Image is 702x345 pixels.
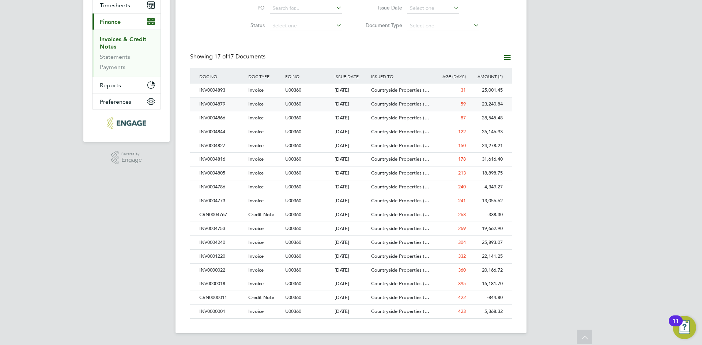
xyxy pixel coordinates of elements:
[458,239,466,245] span: 304
[197,97,246,111] div: INV0004879
[468,208,505,222] div: -338.30
[248,198,264,204] span: Invoice
[333,236,370,249] div: [DATE]
[371,184,429,190] span: Countryside Properties (…
[333,125,370,139] div: [DATE]
[458,211,466,218] span: 268
[333,222,370,235] div: [DATE]
[333,166,370,180] div: [DATE]
[458,294,466,300] span: 422
[285,156,301,162] span: U00360
[333,250,370,263] div: [DATE]
[248,101,264,107] span: Invoice
[458,170,466,176] span: 213
[285,87,301,93] span: U00360
[468,68,505,85] div: AMOUNT (£)
[468,264,505,277] div: 20,166.72
[468,153,505,166] div: 31,616.40
[468,250,505,263] div: 22,141.25
[197,139,246,153] div: INV0004827
[371,87,429,93] span: Countryside Properties (…
[468,166,505,180] div: 18,898.75
[371,211,429,218] span: Countryside Properties (…
[223,22,265,28] label: Status
[458,225,466,231] span: 269
[248,280,264,287] span: Invoice
[333,153,370,166] div: [DATE]
[100,53,130,60] a: Statements
[371,308,429,314] span: Countryside Properties (…
[283,68,332,85] div: PO NO
[468,222,505,235] div: 19,662.90
[333,97,370,111] div: [DATE]
[93,77,161,93] button: Reports
[371,142,429,149] span: Countryside Properties (…
[468,84,505,97] div: 25,001.45
[371,294,429,300] span: Countryside Properties (…
[468,180,505,194] div: 4,349.27
[246,68,283,85] div: DOC TYPE
[197,166,246,180] div: INV0004805
[197,250,246,263] div: INV0001220
[672,321,679,330] div: 11
[285,267,301,273] span: U00360
[197,153,246,166] div: INV0004816
[285,253,301,259] span: U00360
[371,170,429,176] span: Countryside Properties (…
[360,4,402,11] label: Issue Date
[285,211,301,218] span: U00360
[458,129,466,135] span: 122
[285,280,301,287] span: U00360
[468,111,505,125] div: 28,545.48
[461,87,466,93] span: 31
[461,101,466,107] span: 59
[248,294,274,300] span: Credit Note
[197,305,246,318] div: INV0000001
[333,180,370,194] div: [DATE]
[285,142,301,149] span: U00360
[197,222,246,235] div: INV0004753
[285,308,301,314] span: U00360
[468,194,505,208] div: 13,056.62
[458,267,466,273] span: 360
[333,277,370,291] div: [DATE]
[458,280,466,287] span: 395
[100,2,130,9] span: Timesheets
[285,239,301,245] span: U00360
[371,101,429,107] span: Countryside Properties (…
[458,142,466,149] span: 150
[93,93,161,110] button: Preferences
[333,84,370,97] div: [DATE]
[197,111,246,125] div: INV0004866
[468,97,505,111] div: 23,240.84
[248,239,264,245] span: Invoice
[248,129,264,135] span: Invoice
[248,170,264,176] span: Invoice
[285,170,301,176] span: U00360
[100,98,131,105] span: Preferences
[197,194,246,208] div: INV0004773
[248,156,264,162] span: Invoice
[197,84,246,97] div: INV0004893
[333,139,370,153] div: [DATE]
[458,156,466,162] span: 178
[111,151,142,165] a: Powered byEngage
[100,82,121,89] span: Reports
[100,18,121,25] span: Finance
[371,156,429,162] span: Countryside Properties (…
[333,264,370,277] div: [DATE]
[270,21,342,31] input: Select one
[197,291,246,304] div: CRN0000011
[371,267,429,273] span: Countryside Properties (…
[248,267,264,273] span: Invoice
[248,308,264,314] span: Invoice
[93,30,161,77] div: Finance
[371,239,429,245] span: Countryside Properties (…
[371,225,429,231] span: Countryside Properties (…
[371,198,429,204] span: Countryside Properties (…
[468,236,505,249] div: 25,893.07
[431,68,468,85] div: AGE (DAYS)
[285,294,301,300] span: U00360
[270,3,342,14] input: Search for...
[360,22,402,28] label: Document Type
